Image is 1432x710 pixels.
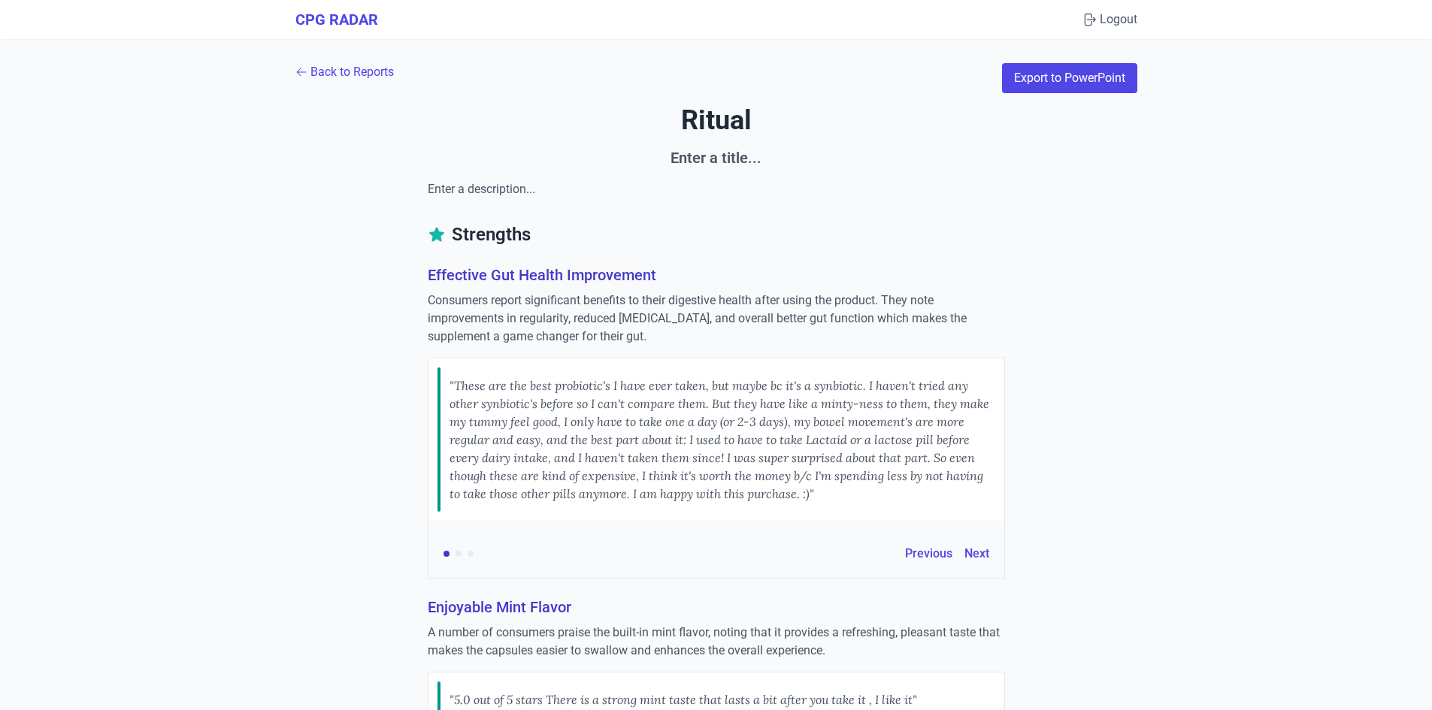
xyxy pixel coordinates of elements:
button: Previous [905,545,952,563]
h2: Strengths [428,222,1005,252]
button: Evidence 1 [444,551,450,557]
div: "These are the best probiotic's I have ever taken, but maybe bc it's a synbiotic. I haven't tried... [450,367,995,512]
button: Export to PowerPoint [1002,63,1137,93]
button: Logout [1082,11,1137,29]
button: Next [964,545,989,563]
button: Evidence 3 [468,551,474,557]
h3: Enjoyable Mint Flavor [428,597,1005,618]
button: Evidence 2 [456,551,462,557]
p: A number of consumers praise the built‐in mint flavor, noting that it provides a refreshing, plea... [428,624,1005,660]
p: Enter a description... [428,180,1005,198]
p: Consumers report significant benefits to their digestive health after using the product. They not... [428,292,1005,346]
h1: Ritual [295,105,1137,135]
h2: Enter a title... [428,147,1005,168]
a: Back to Reports [295,63,394,81]
a: CPG RADAR [295,9,378,30]
h3: Effective Gut Health Improvement [428,264,1005,286]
